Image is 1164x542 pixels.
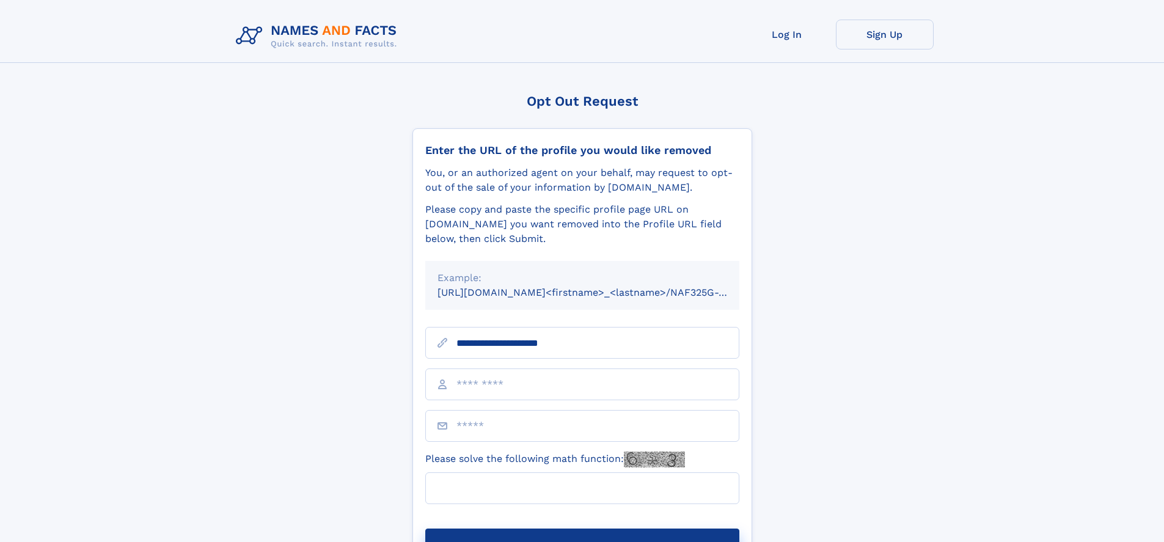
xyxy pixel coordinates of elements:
div: Opt Out Request [412,93,752,109]
img: Logo Names and Facts [231,20,407,53]
a: Sign Up [836,20,934,49]
div: Example: [437,271,727,285]
div: Please copy and paste the specific profile page URL on [DOMAIN_NAME] you want removed into the Pr... [425,202,739,246]
div: You, or an authorized agent on your behalf, may request to opt-out of the sale of your informatio... [425,166,739,195]
label: Please solve the following math function: [425,452,685,467]
a: Log In [738,20,836,49]
div: Enter the URL of the profile you would like removed [425,144,739,157]
small: [URL][DOMAIN_NAME]<firstname>_<lastname>/NAF325G-xxxxxxxx [437,287,763,298]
